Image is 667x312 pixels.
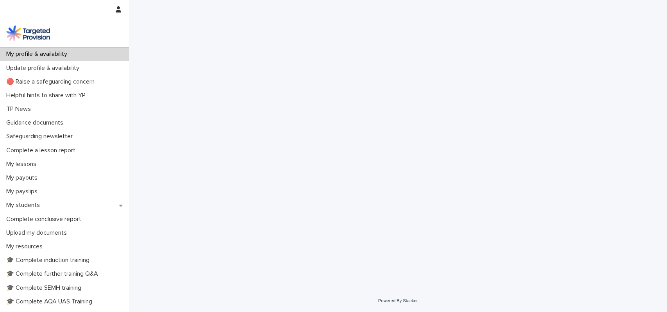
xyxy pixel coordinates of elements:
[378,298,418,303] a: Powered By Stacker
[3,229,73,237] p: Upload my documents
[3,50,73,58] p: My profile & availability
[3,243,49,250] p: My resources
[3,147,82,154] p: Complete a lesson report
[3,284,88,292] p: 🎓 Complete SEMH training
[3,201,46,209] p: My students
[3,270,104,278] p: 🎓 Complete further training Q&A
[3,188,44,195] p: My payslips
[6,25,50,41] img: M5nRWzHhSzIhMunXDL62
[3,92,92,99] p: Helpful hints to share with YP
[3,78,101,86] p: 🔴 Raise a safeguarding concern
[3,105,37,113] p: TP News
[3,298,98,305] p: 🎓 Complete AQA UAS Training
[3,160,43,168] p: My lessons
[3,64,86,72] p: Update profile & availability
[3,216,88,223] p: Complete conclusive report
[3,257,96,264] p: 🎓 Complete induction training
[3,133,79,140] p: Safeguarding newsletter
[3,119,70,127] p: Guidance documents
[3,174,44,182] p: My payouts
